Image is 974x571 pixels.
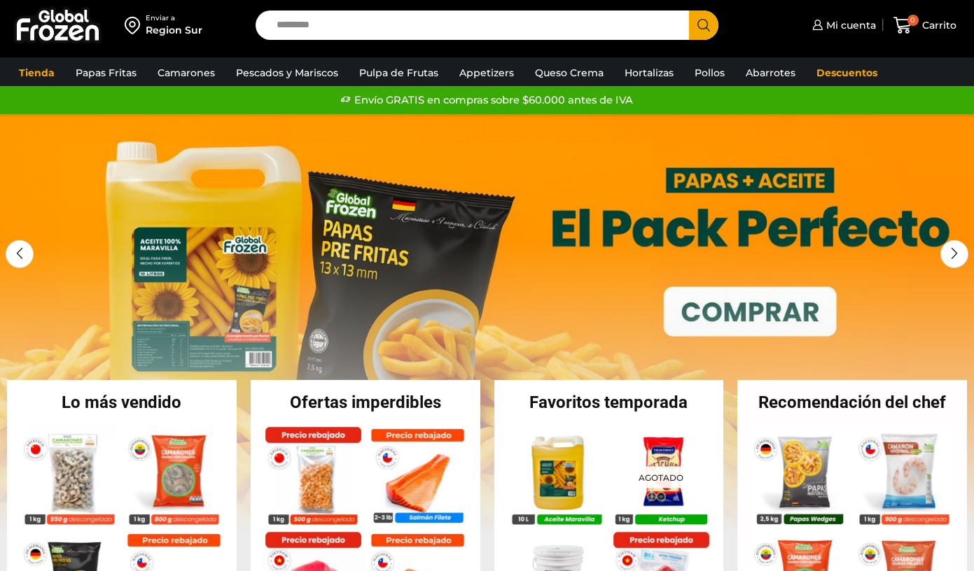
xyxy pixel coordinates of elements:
[823,18,876,32] span: Mi cuenta
[352,59,445,86] a: Pulpa de Frutas
[151,59,222,86] a: Camarones
[7,394,237,411] h2: Lo más vendido
[251,394,480,411] h2: Ofertas imperdibles
[69,59,144,86] a: Papas Fritas
[452,59,521,86] a: Appetizers
[229,59,345,86] a: Pescados y Mariscos
[125,13,146,37] img: address-field-icon.svg
[809,59,884,86] a: Descuentos
[919,18,956,32] span: Carrito
[629,466,693,488] p: Agotado
[528,59,611,86] a: Queso Crema
[739,59,802,86] a: Abarrotes
[146,13,202,23] div: Enviar a
[907,15,919,26] span: 0
[688,59,732,86] a: Pollos
[809,11,876,39] a: Mi cuenta
[12,59,62,86] a: Tienda
[618,59,681,86] a: Hortalizas
[6,240,34,268] div: Previous slide
[146,23,202,37] div: Region Sur
[737,394,967,411] h2: Recomendación del chef
[494,394,724,411] h2: Favoritos temporada
[890,9,960,42] a: 0 Carrito
[689,10,718,40] button: Search button
[940,240,968,268] div: Next slide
